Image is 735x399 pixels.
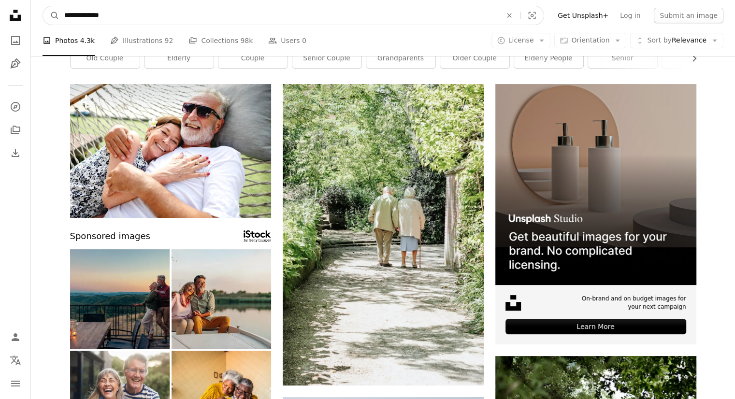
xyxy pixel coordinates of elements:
a: elderly people [514,49,583,68]
button: Menu [6,374,25,393]
a: Get Unsplash+ [552,8,614,23]
img: file-1715714113747-b8b0561c490eimage [495,84,696,285]
a: senior [588,49,657,68]
button: Clear [499,6,520,25]
div: Learn More [505,319,686,334]
button: Language [6,351,25,370]
a: Home — Unsplash [6,6,25,27]
span: On-brand and on budget images for your next campaign [575,295,686,311]
a: Collections [6,120,25,140]
a: Download History [6,143,25,163]
a: Collections 98k [188,25,253,56]
button: scroll list to the right [685,49,696,68]
img: man and woman walking on road during daytime [283,84,484,385]
a: Photos [6,31,25,50]
a: Explore [6,97,25,116]
a: grandparents [366,49,435,68]
a: Illustrations [6,54,25,73]
img: file-1631678316303-ed18b8b5cb9cimage [505,295,521,311]
span: Sort by [647,36,671,44]
span: License [508,36,534,44]
a: Log in / Sign up [6,328,25,347]
a: senior couple [292,49,361,68]
span: 98k [240,35,253,46]
span: Orientation [571,36,609,44]
a: old couple [71,49,140,68]
a: Illustrations 92 [110,25,173,56]
a: On-brand and on budget images for your next campaignLearn More [495,84,696,344]
button: Submit an image [654,8,723,23]
a: couple [218,49,288,68]
a: Users 0 [268,25,306,56]
button: Sort byRelevance [630,33,723,48]
a: older couple [440,49,509,68]
form: Find visuals sitewide [43,6,544,25]
button: Orientation [554,33,626,48]
a: Lovely mature couple on romantic vacation [70,146,271,155]
a: elderly [144,49,214,68]
a: family [662,49,731,68]
button: Search Unsplash [43,6,59,25]
span: Relevance [647,36,706,45]
a: man and woman walking on road during daytime [283,230,484,239]
img: Retired couple at mountain getaway. [70,249,170,349]
span: 92 [165,35,173,46]
img: Lovely mature couple on romantic vacation [70,84,271,218]
img: Happy senior couple enjoying a romantic boat trip at sunset [172,249,271,349]
span: 0 [302,35,306,46]
a: Log in [614,8,646,23]
button: Visual search [520,6,544,25]
button: License [491,33,551,48]
span: Sponsored images [70,229,150,243]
